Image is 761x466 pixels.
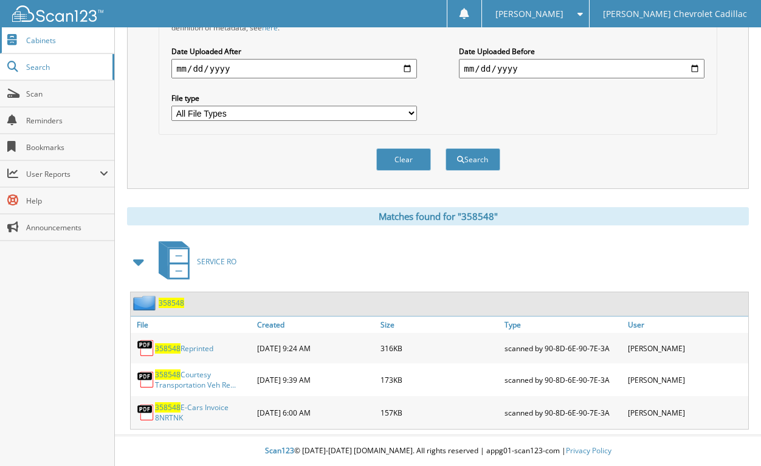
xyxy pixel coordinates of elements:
img: PDF.png [137,371,155,389]
span: 358548 [155,402,181,413]
span: Scan123 [265,445,294,456]
div: scanned by 90-8D-6E-90-7E-3A [501,366,625,393]
div: [PERSON_NAME] [625,399,748,426]
a: SERVICE RO [151,238,236,286]
div: [DATE] 9:24 AM [254,336,377,360]
a: Privacy Policy [566,445,611,456]
img: PDF.png [137,403,155,422]
div: 316KB [377,336,501,360]
a: Created [254,317,377,333]
span: Bookmarks [26,142,108,152]
div: scanned by 90-8D-6E-90-7E-3A [501,399,625,426]
div: [PERSON_NAME] [625,366,748,393]
button: Search [446,148,500,171]
label: Date Uploaded After [171,46,417,57]
span: 358548 [155,343,181,354]
input: start [171,59,417,78]
img: scan123-logo-white.svg [12,5,103,22]
label: Date Uploaded Before [459,46,704,57]
div: [DATE] 6:00 AM [254,399,377,426]
a: User [625,317,748,333]
a: Size [377,317,501,333]
img: folder2.png [133,295,159,310]
a: 358548 [159,298,184,308]
a: 358548Courtesy Transportation Veh Re... [155,369,251,390]
a: File [131,317,254,333]
a: 358548Reprinted [155,343,213,354]
span: User Reports [26,169,100,179]
span: Help [26,196,108,206]
div: [PERSON_NAME] [625,336,748,360]
iframe: Chat Widget [700,408,761,466]
input: end [459,59,704,78]
span: Search [26,62,106,72]
img: PDF.png [137,339,155,357]
span: Reminders [26,115,108,126]
span: SERVICE RO [197,256,236,267]
div: 157KB [377,399,501,426]
a: here [262,22,278,33]
div: scanned by 90-8D-6E-90-7E-3A [501,336,625,360]
div: 173KB [377,366,501,393]
label: File type [171,93,417,103]
a: 358548E-Cars Invoice 8NRTNK [155,402,251,423]
span: [PERSON_NAME] Chevrolet Cadillac [603,10,747,18]
button: Clear [376,148,431,171]
span: Cabinets [26,35,108,46]
div: © [DATE]-[DATE] [DOMAIN_NAME]. All rights reserved | appg01-scan123-com | [115,436,761,466]
div: Matches found for "358548" [127,207,749,225]
span: Announcements [26,222,108,233]
span: [PERSON_NAME] [495,10,563,18]
span: 358548 [155,369,181,380]
div: [DATE] 9:39 AM [254,366,377,393]
span: Scan [26,89,108,99]
a: Type [501,317,625,333]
